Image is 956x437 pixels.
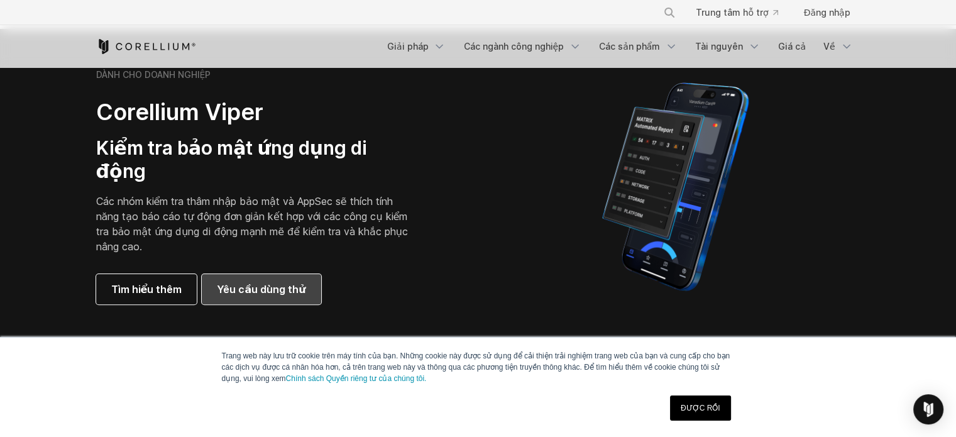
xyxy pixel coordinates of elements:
[648,1,860,24] div: Menu điều hướng
[111,283,182,296] font: Tìm hiểu thêm
[387,41,429,52] font: Giải pháp
[681,404,720,412] font: ĐƯỢC RỒI
[463,41,564,52] font: Các ngành công nghiệp
[803,7,850,18] font: Đăng nhập
[670,396,731,421] a: ĐƯỢC RỒI
[286,374,427,383] a: Chính sách Quyền riêng tư của chúng tôi.
[581,77,770,297] img: Báo cáo tự động của Corellium MATRIX trên iPhone hiển thị kết quả kiểm tra lỗ hổng ứng dụng trên ...
[778,41,806,52] font: Giá cả
[823,41,835,52] font: Về
[202,274,321,304] a: Yêu cầu dùng thử
[222,351,730,383] font: Trang web này lưu trữ cookie trên máy tính của bạn. Những cookie này được sử dụng để cải thiện tr...
[96,98,263,126] font: Corellium Viper
[96,39,196,54] a: Trang chủ Corellium
[96,69,211,80] font: DÀNH CHO DOANH NGHIỆP
[96,195,408,253] font: Các nhóm kiểm tra thâm nhập bảo mật và AppSec sẽ thích tính năng tạo báo cáo tự động đơn giản kết...
[96,136,368,183] font: Kiểm tra bảo mật ứng dụng di động
[658,1,681,24] button: Tìm kiếm
[96,274,197,304] a: Tìm hiểu thêm
[913,394,943,424] div: Open Intercom Messenger
[599,41,660,52] font: Các sản phẩm
[696,7,768,18] font: Trung tâm hỗ trợ
[380,35,860,58] div: Menu điều hướng
[695,41,743,52] font: Tài nguyên
[217,283,305,296] font: Yêu cầu dùng thử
